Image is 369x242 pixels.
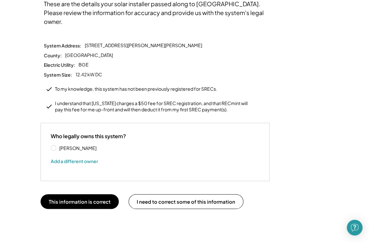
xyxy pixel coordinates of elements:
[65,52,113,59] div: [GEOGRAPHIC_DATA]
[57,146,116,150] label: [PERSON_NAME]
[347,220,362,235] div: Open Intercom Messenger
[44,52,62,58] div: County:
[55,100,251,113] div: I understand that [US_STATE] charges a $50 fee for SREC registration, and that RECmint will pay t...
[44,72,72,78] div: System Size:
[44,43,81,48] div: System Address:
[79,62,89,68] div: BGE
[41,194,119,209] button: This information is correct
[55,86,217,92] div: To my knowledge, this system has not been previously registered for SRECs.
[85,42,202,49] div: [STREET_ADDRESS][PERSON_NAME][PERSON_NAME]
[129,194,243,209] button: I need to correct some of this information
[76,71,102,78] div: 12.42 kW DC
[51,156,98,166] button: Add a different owner
[44,62,75,68] div: Electric Utility:
[51,133,126,140] div: Who legally owns this system?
